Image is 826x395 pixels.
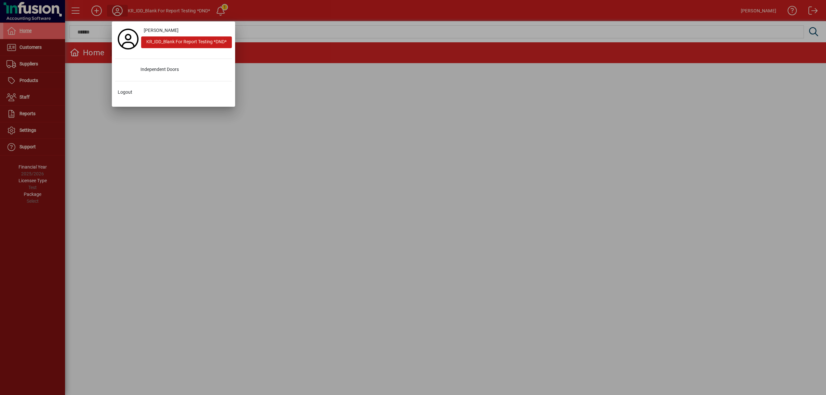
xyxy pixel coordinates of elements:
[115,64,232,76] button: Independent Doors
[141,36,232,48] button: KR_IDD_Blank For Report Testing *DND*
[115,87,232,98] button: Logout
[135,64,232,76] div: Independent Doors
[118,89,132,96] span: Logout
[141,25,232,36] a: [PERSON_NAME]
[115,33,141,45] a: Profile
[144,27,179,34] span: [PERSON_NAME]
